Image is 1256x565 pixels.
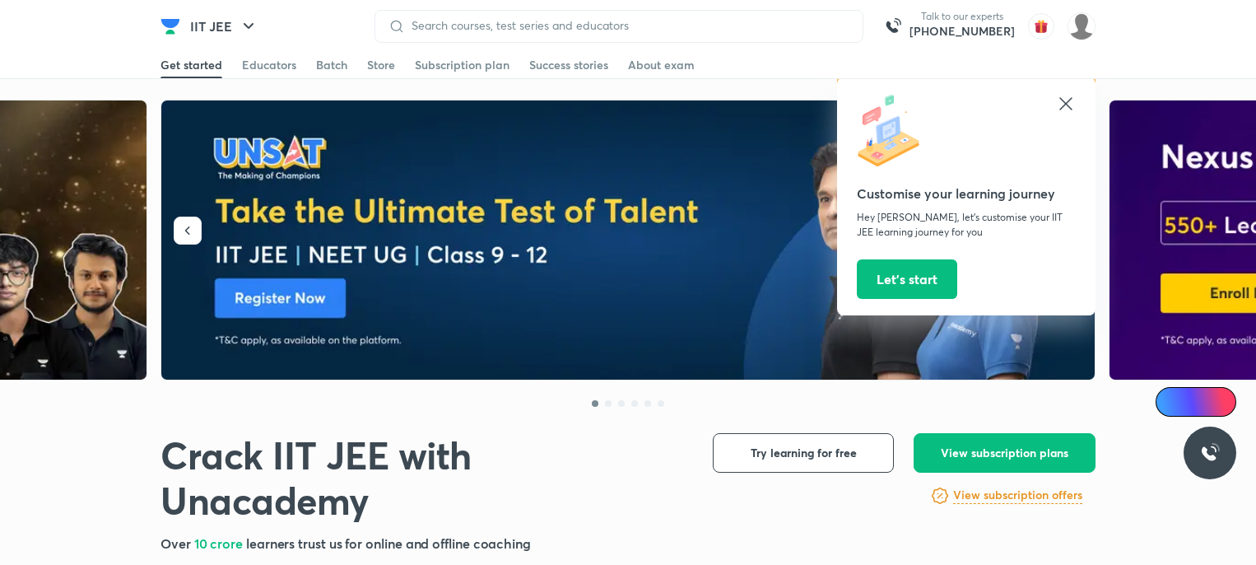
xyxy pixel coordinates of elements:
[1068,12,1096,40] img: Athira
[242,57,296,73] div: Educators
[367,52,395,78] a: Store
[953,487,1082,504] h6: View subscription offers
[1183,395,1226,409] span: Ai Doubts
[529,52,608,78] a: Success stories
[316,57,347,73] div: Batch
[953,486,1082,506] a: View subscription offers
[242,52,296,78] a: Educators
[1028,13,1054,40] img: avatar
[529,57,608,73] div: Success stories
[194,535,246,552] span: 10 crore
[877,10,909,43] img: call-us
[941,445,1068,461] span: View subscription plans
[857,184,1076,203] h5: Customise your learning journey
[415,52,509,78] a: Subscription plan
[246,535,531,552] span: learners trust us for online and offline coaching
[909,10,1015,23] p: Talk to our experts
[160,52,222,78] a: Get started
[367,57,395,73] div: Store
[1156,387,1236,417] a: Ai Doubts
[914,433,1096,473] button: View subscription plans
[316,52,347,78] a: Batch
[405,19,849,32] input: Search courses, test series and educators
[415,57,509,73] div: Subscription plan
[909,23,1015,40] a: [PHONE_NUMBER]
[180,10,268,43] button: IIT JEE
[857,210,1076,240] p: Hey [PERSON_NAME], let’s customise your IIT JEE learning journey for you
[628,57,695,73] div: About exam
[160,57,222,73] div: Get started
[857,259,957,299] button: Let’s start
[628,52,695,78] a: About exam
[1165,395,1179,409] img: Icon
[1200,443,1220,463] img: ttu
[713,433,894,473] button: Try learning for free
[857,94,931,168] img: icon
[160,433,686,524] h1: Crack IIT JEE with Unacademy
[160,535,194,552] span: Over
[160,16,180,36] img: Company Logo
[751,445,857,461] span: Try learning for free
